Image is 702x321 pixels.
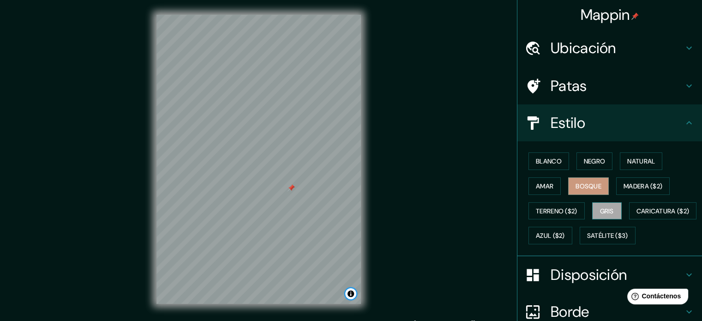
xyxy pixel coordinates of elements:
font: Estilo [551,113,585,133]
div: Ubicación [517,30,702,67]
div: Estilo [517,104,702,141]
font: Disposición [551,265,627,285]
font: Blanco [536,157,562,165]
button: Madera ($2) [616,177,670,195]
font: Mappin [581,5,630,24]
font: Negro [584,157,606,165]
button: Activar o desactivar atribución [345,288,356,299]
button: Blanco [528,152,569,170]
canvas: Mapa [156,15,361,304]
button: Azul ($2) [528,227,572,244]
button: Amar [528,177,561,195]
button: Bosque [568,177,609,195]
button: Natural [620,152,662,170]
font: Patas [551,76,587,96]
button: Negro [576,152,613,170]
font: Caricatura ($2) [636,207,690,215]
font: Ubicación [551,38,616,58]
img: pin-icon.png [631,12,639,20]
button: Gris [592,202,622,220]
font: Bosque [576,182,601,190]
div: Disposición [517,256,702,293]
font: Gris [600,207,614,215]
button: Caricatura ($2) [629,202,697,220]
font: Madera ($2) [624,182,662,190]
font: Azul ($2) [536,232,565,240]
div: Patas [517,67,702,104]
button: Satélite ($3) [580,227,636,244]
iframe: Lanzador de widgets de ayuda [620,285,692,311]
button: Terreno ($2) [528,202,585,220]
font: Natural [627,157,655,165]
font: Amar [536,182,553,190]
font: Terreno ($2) [536,207,577,215]
font: Satélite ($3) [587,232,628,240]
